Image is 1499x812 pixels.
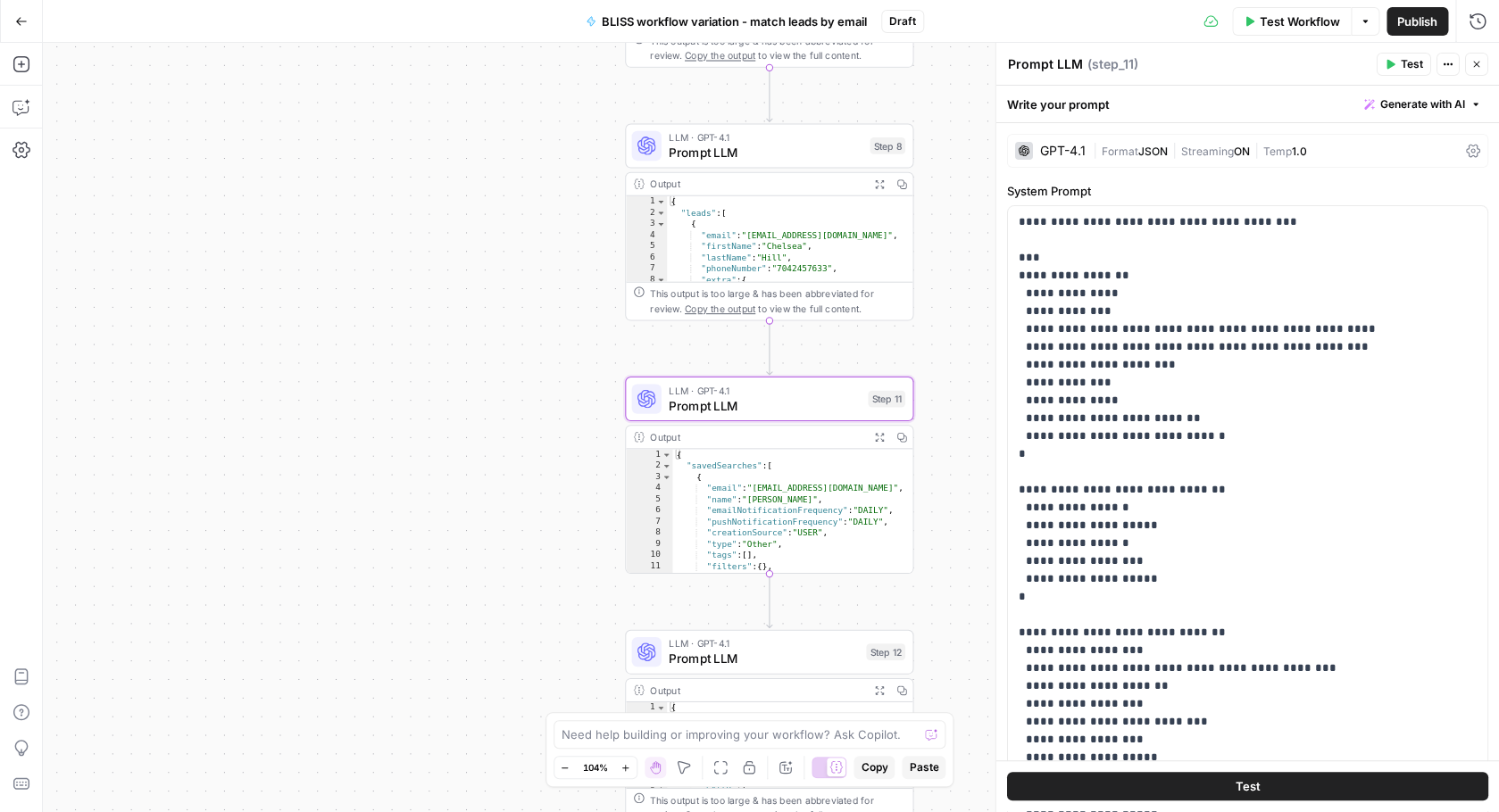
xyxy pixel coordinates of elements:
[669,649,859,667] span: Prompt LLM
[602,12,867,30] span: BLISS workflow variation - match leads by email
[669,143,862,162] span: Prompt LLM
[655,219,665,230] span: Toggle code folding, rows 3 through 43
[650,286,905,316] div: This output is too large & has been abbreviated for review. to view the full content.
[626,252,667,263] div: 6
[655,274,665,286] span: Toggle code folding, rows 8 through 42
[889,13,916,29] span: Draft
[626,560,672,572] div: 11
[662,460,671,472] span: Toggle code folding, rows 2 through 302
[767,320,772,374] g: Edge from step_8 to step_11
[854,756,895,779] button: Copy
[996,86,1499,122] div: Write your prompt
[626,550,672,561] div: 10
[866,643,905,660] div: Step 12
[650,683,862,698] div: Output
[626,229,667,241] div: 4
[909,759,938,775] span: Paste
[655,702,665,714] span: Toggle code folding, rows 1 through 45
[626,207,667,219] div: 2
[1292,145,1307,158] span: 1.0
[861,759,887,775] span: Copy
[650,429,862,444] div: Output
[1102,145,1138,158] span: Format
[655,196,665,208] span: Toggle code folding, rows 1 through 45
[626,449,672,460] div: 1
[625,377,913,574] div: LLM · GPT-4.1Prompt LLMStep 11Output{ "savedSearches":[ { "email":"[EMAIL_ADDRESS][DOMAIN_NAME]",...
[685,303,755,315] span: Copy the output
[1260,12,1340,30] span: Test Workflow
[626,527,672,539] div: 8
[1232,7,1351,36] button: Test Workflow
[626,516,672,527] div: 7
[1040,145,1086,157] div: GPT-4.1
[626,274,667,286] div: 8
[662,572,671,584] span: Toggle code folding, rows 12 through 22
[767,574,772,627] g: Edge from step_11 to step_12
[1380,96,1465,112] span: Generate with AI
[870,137,905,154] div: Step 8
[902,756,945,779] button: Paste
[1093,141,1102,159] span: |
[1181,145,1234,158] span: Streaming
[1234,145,1250,158] span: ON
[1168,141,1181,159] span: |
[626,483,672,494] div: 4
[626,241,667,253] div: 5
[662,471,671,483] span: Toggle code folding, rows 3 through 23
[650,177,862,192] div: Output
[669,636,859,651] span: LLM · GPT-4.1
[669,396,861,415] span: Prompt LLM
[1250,141,1263,159] span: |
[655,207,665,219] span: Toggle code folding, rows 2 through 44
[1401,56,1423,72] span: Test
[669,130,862,145] span: LLM · GPT-4.1
[626,460,672,472] div: 2
[1397,12,1437,30] span: Publish
[685,50,755,62] span: Copy the output
[1387,7,1448,36] button: Publish
[626,572,672,584] div: 12
[626,263,667,275] div: 7
[1007,773,1488,801] button: Test
[625,123,913,320] div: LLM · GPT-4.1Prompt LLMStep 8Output{ "leads":[ { "email":"[EMAIL_ADDRESS][DOMAIN_NAME]", "firstNa...
[1008,55,1083,73] textarea: Prompt LLM
[1235,778,1260,796] span: Test
[626,471,672,483] div: 3
[575,7,878,36] button: BLISS workflow variation - match leads by email
[1377,53,1431,76] button: Test
[650,33,905,62] div: This output is too large & has been abbreviated for review. to view the full content.
[1007,182,1488,200] label: System Prompt
[626,538,672,550] div: 9
[626,219,667,230] div: 3
[767,68,772,121] g: Edge from step_10 to step_8
[1263,145,1292,158] span: Temp
[1138,145,1168,158] span: JSON
[1357,93,1488,116] button: Generate with AI
[626,505,672,517] div: 6
[868,391,905,408] div: Step 11
[583,760,608,775] span: 104%
[626,702,667,714] div: 1
[626,196,667,208] div: 1
[662,449,671,460] span: Toggle code folding, rows 1 through 303
[1087,55,1138,73] span: ( step_11 )
[626,493,672,505] div: 5
[669,383,861,398] span: LLM · GPT-4.1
